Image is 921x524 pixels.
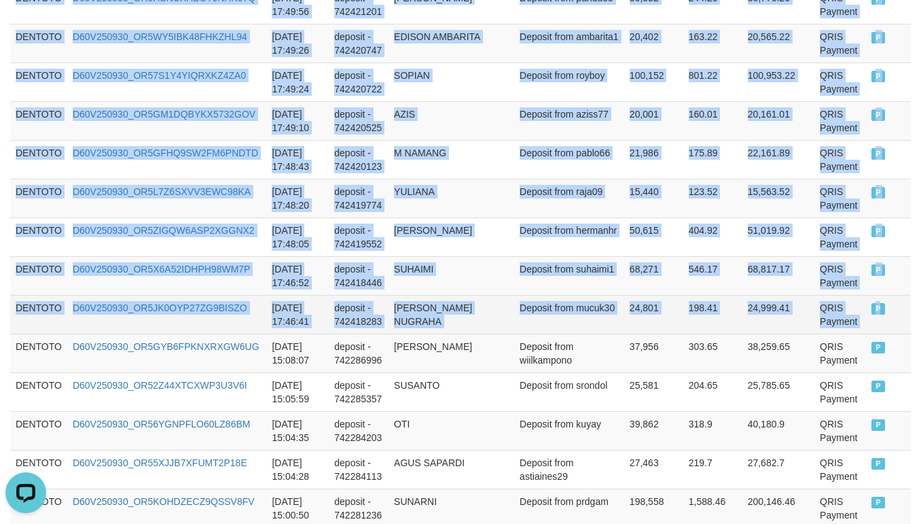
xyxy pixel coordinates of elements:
td: 198.41 [683,295,742,334]
td: Deposit from suhaimi1 [514,256,624,295]
td: QRIS Payment [814,140,866,179]
td: deposit - 742286996 [329,334,389,372]
td: 21,986 [624,140,683,179]
td: YULIANA [389,179,514,217]
td: [DATE] 17:48:43 [266,140,329,179]
td: [DATE] 17:46:52 [266,256,329,295]
td: Deposit from mucuk30 [514,295,624,334]
a: D60V250930_OR5X6A52IDHPH98WM7P [73,264,250,275]
td: 37,956 [624,334,683,372]
span: PAID [871,226,885,237]
td: deposit - 742418446 [329,256,389,295]
a: D60V250930_OR52Z44XTCXWP3U3V6I [73,380,247,391]
td: QRIS Payment [814,24,866,63]
td: Deposit from wiilkampono [514,334,624,372]
td: [DATE] 15:05:59 [266,372,329,411]
td: [PERSON_NAME] NUGRAHA [389,295,514,334]
td: Deposit from raja09 [514,179,624,217]
td: 801.22 [683,63,742,101]
span: PAID [871,71,885,82]
a: D60V250930_OR5KOHDZECZ9QSSV8FV [73,496,255,507]
td: DENTOTO [10,63,67,101]
td: 27,682.7 [742,450,814,489]
td: deposit - 742285357 [329,372,389,411]
td: 404.92 [683,217,742,256]
td: 303.65 [683,334,742,372]
td: EDISON AMBARITA [389,24,514,63]
td: Deposit from astiaines29 [514,450,624,489]
span: PAID [871,264,885,276]
td: [DATE] 17:49:26 [266,24,329,63]
td: 163.22 [683,24,742,63]
td: 25,785.65 [742,372,814,411]
td: DENTOTO [10,256,67,295]
td: 22,161.89 [742,140,814,179]
td: DENTOTO [10,411,67,450]
td: [DATE] 17:49:24 [266,63,329,101]
td: 100,152 [624,63,683,101]
span: PAID [871,342,885,353]
span: PAID [871,381,885,392]
a: D60V250930_OR5ZIGQW6ASP2XGGNX2 [73,225,255,236]
td: AZIS [389,101,514,140]
td: deposit - 742419774 [329,179,389,217]
td: SOPIAN [389,63,514,101]
td: 50,615 [624,217,683,256]
td: 20,161.01 [742,101,814,140]
span: PAID [871,109,885,121]
td: QRIS Payment [814,372,866,411]
span: PAID [871,303,885,315]
td: QRIS Payment [814,334,866,372]
td: 204.65 [683,372,742,411]
td: [DATE] 15:08:07 [266,334,329,372]
td: [DATE] 17:46:41 [266,295,329,334]
td: 175.89 [683,140,742,179]
td: DENTOTO [10,179,67,217]
td: SUSANTO [389,372,514,411]
td: [PERSON_NAME] [389,334,514,372]
td: deposit - 742420525 [329,101,389,140]
td: 100,953.22 [742,63,814,101]
td: DENTOTO [10,24,67,63]
td: [PERSON_NAME] [389,217,514,256]
td: QRIS Payment [814,411,866,450]
td: DENTOTO [10,101,67,140]
td: 38,259.65 [742,334,814,372]
td: deposit - 742284113 [329,450,389,489]
span: PAID [871,497,885,508]
td: Deposit from ambarita1 [514,24,624,63]
td: 24,999.41 [742,295,814,334]
td: deposit - 742418283 [329,295,389,334]
a: D60V250930_OR5GFHQ9SW2FM6PNDTD [73,147,258,158]
a: D60V250930_OR55XJJB7XFUMT2P18E [73,457,247,468]
td: 39,862 [624,411,683,450]
td: 24,801 [624,295,683,334]
a: D60V250930_OR57S1Y4YIQRXKZ4ZA0 [73,70,246,81]
td: QRIS Payment [814,101,866,140]
td: deposit - 742420747 [329,24,389,63]
td: 123.52 [683,179,742,217]
td: 318.9 [683,411,742,450]
a: D60V250930_OR5JK0OYP27ZG9BISZO [73,302,247,313]
a: D60V250930_OR5GM1DQBYKX5732GOV [73,109,255,120]
td: 68,271 [624,256,683,295]
span: PAID [871,148,885,160]
td: deposit - 742420123 [329,140,389,179]
td: 51,019.92 [742,217,814,256]
td: deposit - 742419552 [329,217,389,256]
td: 160.01 [683,101,742,140]
td: DENTOTO [10,334,67,372]
td: QRIS Payment [814,256,866,295]
a: D60V250930_OR5L7Z6SXVV3EWC98KA [73,186,251,197]
td: deposit - 742284203 [329,411,389,450]
td: 40,180.9 [742,411,814,450]
a: D60V250930_OR5WY5IBK48FHKZHL94 [73,31,247,42]
td: 219.7 [683,450,742,489]
td: [DATE] 17:48:05 [266,217,329,256]
td: OTI [389,411,514,450]
td: DENTOTO [10,140,67,179]
td: 546.17 [683,256,742,295]
td: DENTOTO [10,372,67,411]
td: 68,817.17 [742,256,814,295]
span: PAID [871,187,885,198]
